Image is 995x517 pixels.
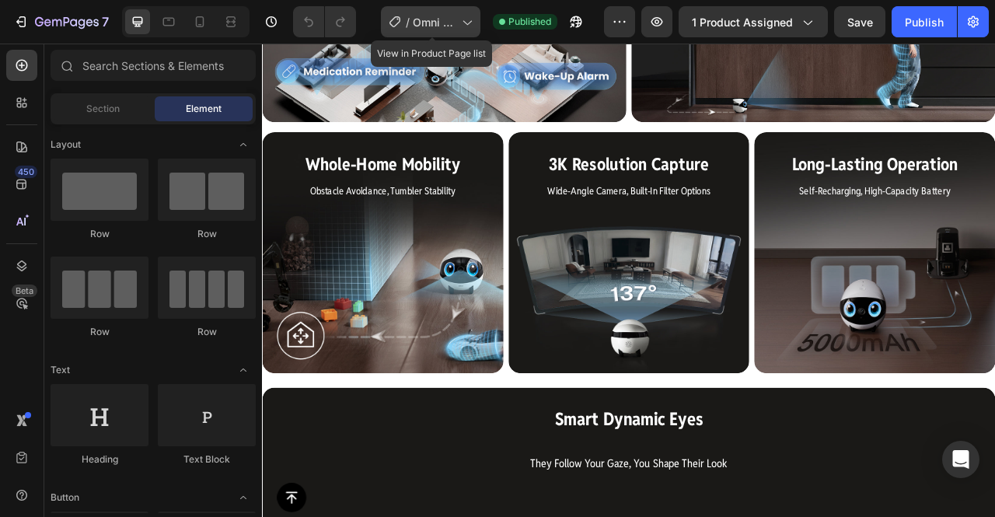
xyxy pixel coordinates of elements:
[51,491,79,505] span: Button
[6,6,116,37] button: 7
[86,102,120,116] span: Section
[262,44,995,517] iframe: Design area
[626,113,933,420] div: Background Image
[315,177,619,200] p: Wide-Angle Camera, Built-In Filter Options
[51,452,148,466] div: Heading
[692,14,793,30] span: 1 product assigned
[158,452,256,466] div: Text Block
[679,6,828,37] button: 1 product assigned
[847,16,873,29] span: Save
[372,463,561,492] strong: Smart Dynamic Eyes
[51,227,148,241] div: Row
[51,138,81,152] span: Layout
[834,6,885,37] button: Save
[508,15,551,29] span: Published
[674,139,885,167] strong: Long-Lasting Operation
[51,50,256,81] input: Search Sections & Elements
[313,138,620,169] h2: 3K Resolution Capture
[313,113,620,420] div: Background Image
[627,177,931,200] p: Self-Recharging, High-Capacity Battery
[413,14,456,30] span: Omni Product Page
[892,6,957,37] button: Publish
[51,325,148,339] div: Row
[293,6,356,37] div: Undo/Redo
[942,441,979,478] div: Open Intercom Messenger
[102,12,109,31] p: 7
[158,325,256,339] div: Row
[406,14,410,30] span: /
[231,485,256,510] span: Toggle open
[12,285,37,297] div: Beta
[186,102,222,116] span: Element
[231,358,256,383] span: Toggle open
[231,132,256,157] span: Toggle open
[15,166,37,178] div: 450
[905,14,944,30] div: Publish
[158,227,256,241] div: Row
[51,363,70,377] span: Text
